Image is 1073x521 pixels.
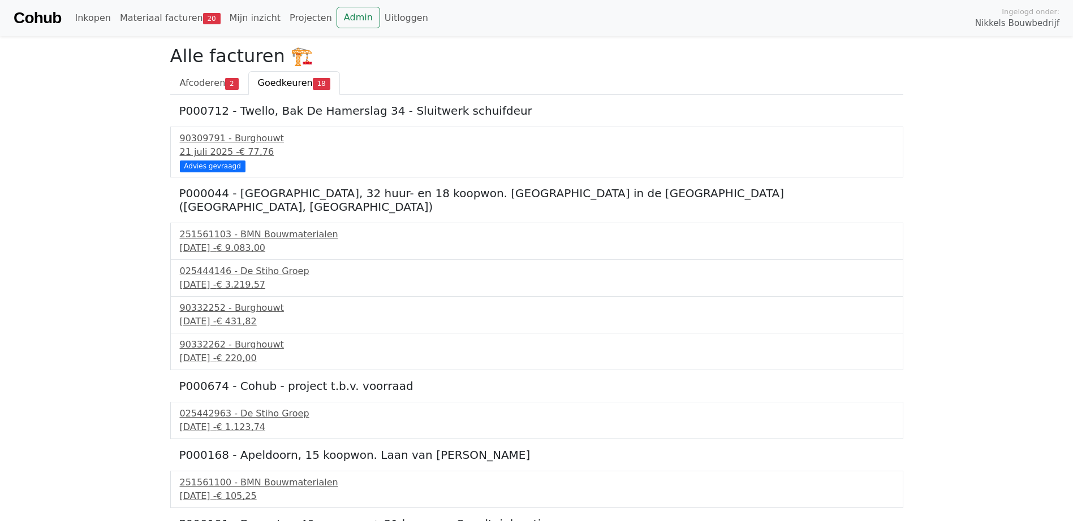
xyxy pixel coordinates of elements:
div: 251561103 - BMN Bouwmaterialen [180,228,894,241]
span: € 3.219,57 [216,279,265,290]
a: 251561100 - BMN Bouwmaterialen[DATE] -€ 105,25 [180,476,894,503]
span: € 105,25 [216,490,256,501]
div: 21 juli 2025 - [180,145,894,159]
div: [DATE] - [180,278,894,292]
span: € 220,00 [216,353,256,363]
div: 025444146 - De Stiho Groep [180,264,894,278]
span: € 431,82 [216,316,256,327]
div: 90332262 - Burghouwt [180,338,894,351]
div: [DATE] - [180,351,894,365]
span: € 77,76 [239,146,274,157]
a: 025444146 - De Stiho Groep[DATE] -€ 3.219,57 [180,264,894,292]
div: Advies gevraagd [180,160,245,172]
span: Goedkeuren [258,77,313,88]
div: [DATE] - [180,420,894,434]
div: 251561100 - BMN Bouwmaterialen [180,476,894,489]
div: 90309791 - Burghouwt [180,132,894,145]
h5: P000044 - [GEOGRAPHIC_DATA], 32 huur- en 18 koopwon. [GEOGRAPHIC_DATA] in de [GEOGRAPHIC_DATA] ([... [179,186,894,214]
span: Afcoderen [180,77,226,88]
h5: P000674 - Cohub - project t.b.v. voorraad [179,379,894,393]
h2: Alle facturen 🏗️ [170,45,903,67]
a: 90332252 - Burghouwt[DATE] -€ 431,82 [180,301,894,328]
h5: P000168 - Apeldoorn, 15 koopwon. Laan van [PERSON_NAME] [179,448,894,462]
a: Afcoderen2 [170,71,248,95]
div: 025442963 - De Stiho Groep [180,407,894,420]
a: Materiaal facturen20 [115,7,225,29]
div: [DATE] - [180,489,894,503]
span: € 9.083,00 [216,242,265,253]
div: [DATE] - [180,315,894,328]
a: Uitloggen [380,7,433,29]
a: 90332262 - Burghouwt[DATE] -€ 220,00 [180,338,894,365]
span: Ingelogd onder: [1002,6,1059,17]
span: 20 [203,13,221,24]
span: € 1.123,74 [216,422,265,432]
div: [DATE] - [180,241,894,255]
a: 025442963 - De Stiho Groep[DATE] -€ 1.123,74 [180,407,894,434]
a: Mijn inzicht [225,7,286,29]
a: Cohub [14,5,61,32]
a: 90309791 - Burghouwt21 juli 2025 -€ 77,76 Advies gevraagd [180,132,894,171]
a: Inkopen [70,7,115,29]
div: 90332252 - Burghouwt [180,301,894,315]
span: Nikkels Bouwbedrijf [975,17,1059,30]
a: 251561103 - BMN Bouwmaterialen[DATE] -€ 9.083,00 [180,228,894,255]
span: 2 [225,78,238,89]
a: Admin [337,7,380,28]
span: 18 [313,78,330,89]
h5: P000712 - Twello, Bak De Hamerslag 34 - Sluitwerk schuifdeur [179,104,894,118]
a: Goedkeuren18 [248,71,340,95]
a: Projecten [285,7,337,29]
